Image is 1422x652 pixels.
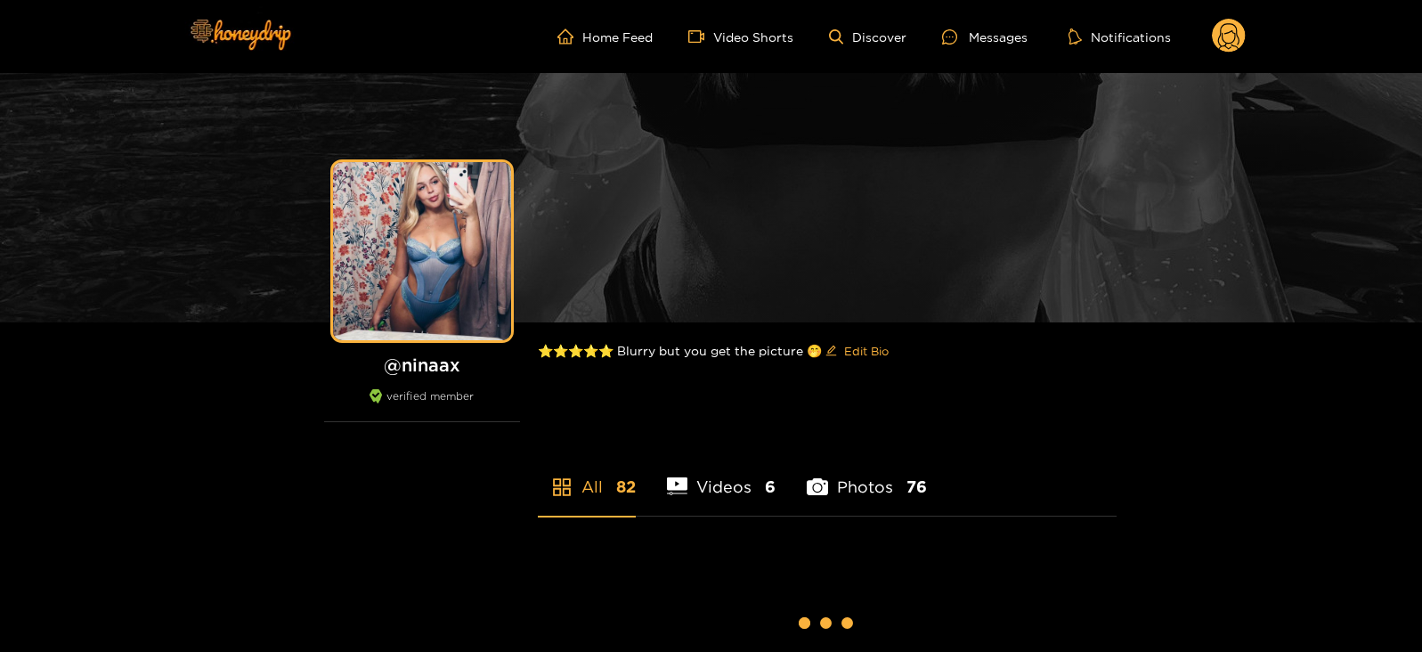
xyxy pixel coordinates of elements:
[844,342,889,360] span: Edit Bio
[688,29,793,45] a: Video Shorts
[688,29,713,45] span: video-camera
[822,337,892,365] button: editEdit Bio
[538,322,1117,379] div: ⭐️⭐️⭐️⭐️⭐️ Blurry but you get the picture 🤭
[551,477,573,498] span: appstore
[807,436,927,516] li: Photos
[942,27,1028,47] div: Messages
[324,389,520,422] div: verified member
[538,436,636,516] li: All
[829,29,906,45] a: Discover
[825,345,837,358] span: edit
[324,354,520,376] h1: @ ninaax
[557,29,653,45] a: Home Feed
[906,476,927,498] span: 76
[1063,28,1176,45] button: Notifications
[557,29,582,45] span: home
[667,436,776,516] li: Videos
[616,476,636,498] span: 82
[765,476,776,498] span: 6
